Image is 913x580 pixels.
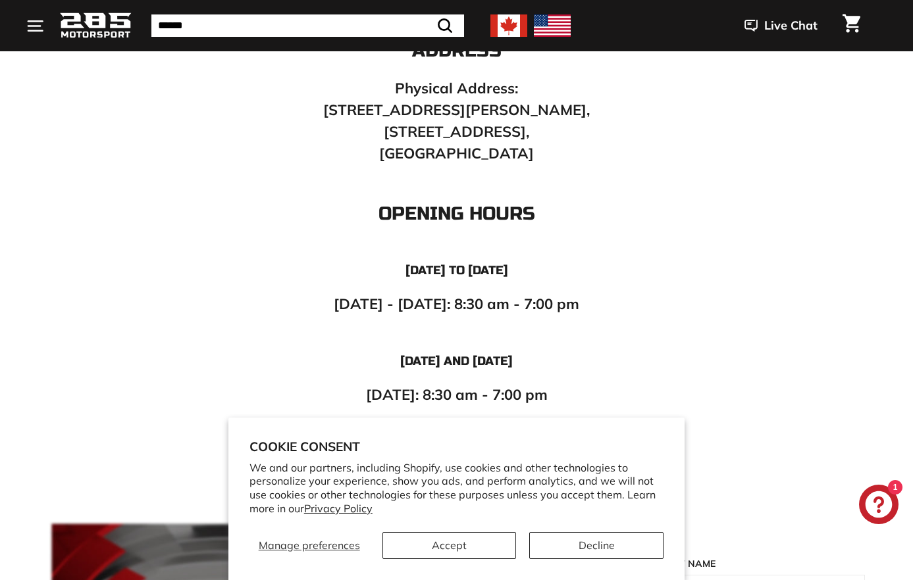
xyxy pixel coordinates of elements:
[835,3,868,48] a: Cart
[59,11,132,41] img: Logo_285_Motorsport_areodynamics_components
[213,293,700,315] p: [DATE] - [DATE]: 8:30 am - 7:00 pm
[529,532,664,559] button: Decline
[395,79,518,97] strong: Physical Address:
[249,461,664,516] p: We and our partners, including Shopify, use cookies and other technologies to personalize your ex...
[764,17,818,34] span: Live Chat
[213,204,700,224] h3: Opening Hours
[213,264,700,277] h5: [DATE] to [DATE]
[213,422,700,444] p: [DATE]: 8:30 am - 7:00 pm
[249,532,369,559] button: Manage preferences
[661,557,864,571] label: LAST NAME
[249,439,664,454] h2: Cookie consent
[727,9,835,42] button: Live Chat
[304,502,373,515] a: Privacy Policy
[382,532,517,559] button: Accept
[259,539,360,552] span: Manage preferences
[213,78,700,164] p: [STREET_ADDRESS][PERSON_NAME], [STREET_ADDRESS], [GEOGRAPHIC_DATA]
[213,354,700,368] h5: [DATE] and [DATE]
[855,485,902,527] inbox-online-store-chat: Shopify online store chat
[213,41,700,61] h3: Address
[213,384,700,406] p: [DATE]: 8:30 am - 7:00 pm
[151,14,464,37] input: Search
